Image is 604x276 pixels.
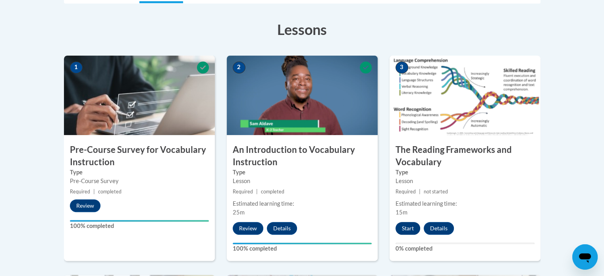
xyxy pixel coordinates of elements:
[233,222,263,235] button: Review
[396,244,535,253] label: 0% completed
[233,189,253,195] span: Required
[261,189,284,195] span: completed
[424,222,454,235] button: Details
[227,56,378,135] img: Course Image
[233,62,245,73] span: 2
[233,177,372,185] div: Lesson
[64,144,215,168] h3: Pre-Course Survey for Vocabulary Instruction
[233,168,372,177] label: Type
[256,189,258,195] span: |
[390,144,540,168] h3: The Reading Frameworks and Vocabulary
[396,168,535,177] label: Type
[233,243,372,244] div: Your progress
[70,177,209,185] div: Pre-Course Survey
[419,189,421,195] span: |
[64,56,215,135] img: Course Image
[233,244,372,253] label: 100% completed
[93,189,95,195] span: |
[70,199,100,212] button: Review
[396,222,420,235] button: Start
[396,177,535,185] div: Lesson
[396,62,408,73] span: 3
[396,209,407,216] span: 15m
[390,56,540,135] img: Course Image
[267,222,297,235] button: Details
[70,168,209,177] label: Type
[64,19,540,39] h3: Lessons
[424,189,448,195] span: not started
[98,189,122,195] span: completed
[233,199,372,208] div: Estimated learning time:
[70,220,209,222] div: Your progress
[70,189,90,195] span: Required
[70,222,209,230] label: 100% completed
[396,199,535,208] div: Estimated learning time:
[227,144,378,168] h3: An Introduction to Vocabulary Instruction
[233,209,245,216] span: 25m
[70,62,83,73] span: 1
[396,189,416,195] span: Required
[572,244,598,270] iframe: Button to launch messaging window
